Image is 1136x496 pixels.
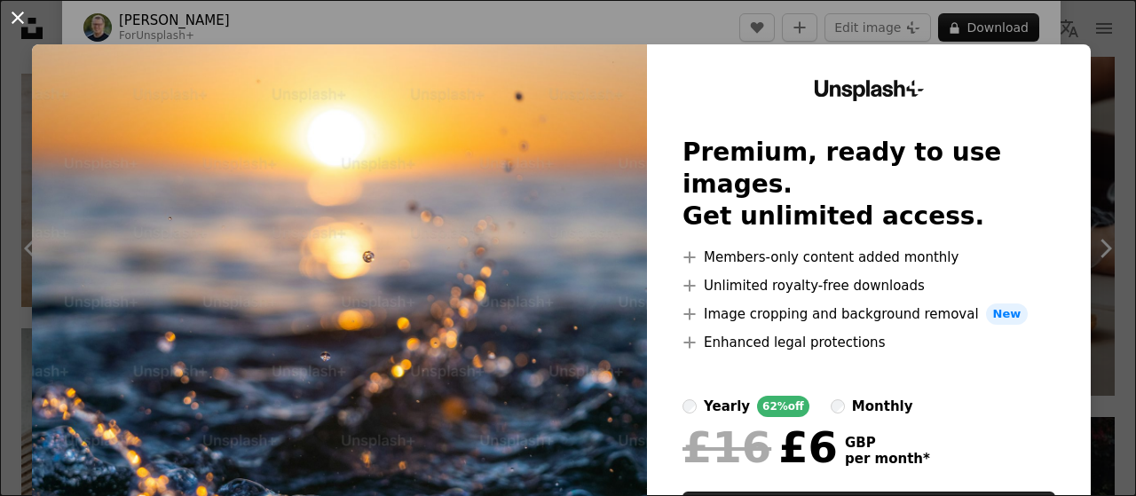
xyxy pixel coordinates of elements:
[704,396,750,417] div: yearly
[682,247,1055,268] li: Members-only content added monthly
[682,424,838,470] div: £6
[682,399,697,413] input: yearly62%off
[682,332,1055,353] li: Enhanced legal protections
[852,396,913,417] div: monthly
[682,303,1055,325] li: Image cropping and background removal
[845,435,930,451] span: GBP
[986,303,1029,325] span: New
[682,424,771,470] span: £16
[845,451,930,467] span: per month *
[831,399,845,413] input: monthly
[757,396,809,417] div: 62% off
[682,275,1055,296] li: Unlimited royalty-free downloads
[682,137,1055,232] h2: Premium, ready to use images. Get unlimited access.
